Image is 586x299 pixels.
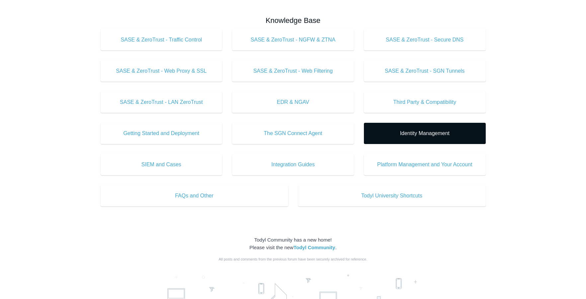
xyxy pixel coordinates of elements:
a: Third Party & Compatibility [364,92,486,113]
a: Platform Management and Your Account [364,154,486,175]
a: SASE & ZeroTrust - NGFW & ZTNA [232,29,354,50]
span: SIEM and Cases [111,161,212,169]
span: Todyl University Shortcuts [308,192,476,200]
a: SASE & ZeroTrust - Web Filtering [232,60,354,82]
a: Identity Management [364,123,486,144]
span: FAQs and Other [111,192,278,200]
span: EDR & NGAV [242,98,344,106]
span: The SGN Connect Agent [242,129,344,137]
a: SASE & ZeroTrust - Traffic Control [101,29,222,50]
a: SIEM and Cases [101,154,222,175]
span: SASE & ZeroTrust - Web Filtering [242,67,344,75]
a: Getting Started and Deployment [101,123,222,144]
a: SASE & ZeroTrust - Secure DNS [364,29,486,50]
span: Integration Guides [242,161,344,169]
span: SASE & ZeroTrust - Traffic Control [111,36,212,44]
span: SASE & ZeroTrust - LAN ZeroTrust [111,98,212,106]
span: SASE & ZeroTrust - Secure DNS [374,36,476,44]
a: SASE & ZeroTrust - SGN Tunnels [364,60,486,82]
a: Integration Guides [232,154,354,175]
h2: Knowledge Base [101,15,486,26]
div: All posts and comments from the previous forum have been securely archived for reference. [101,257,486,262]
span: SASE & ZeroTrust - Web Proxy & SSL [111,67,212,75]
span: SASE & ZeroTrust - SGN Tunnels [374,67,476,75]
a: The SGN Connect Agent [232,123,354,144]
a: Todyl Community [293,245,335,250]
a: Todyl University Shortcuts [298,185,486,206]
span: Platform Management and Your Account [374,161,476,169]
span: SASE & ZeroTrust - NGFW & ZTNA [242,36,344,44]
a: SASE & ZeroTrust - Web Proxy & SSL [101,60,222,82]
span: Identity Management [374,129,476,137]
span: Third Party & Compatibility [374,98,476,106]
a: SASE & ZeroTrust - LAN ZeroTrust [101,92,222,113]
a: EDR & NGAV [232,92,354,113]
a: FAQs and Other [101,185,288,206]
span: Getting Started and Deployment [111,129,212,137]
div: Todyl Community has a new home! Please visit the new . [101,236,486,251]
